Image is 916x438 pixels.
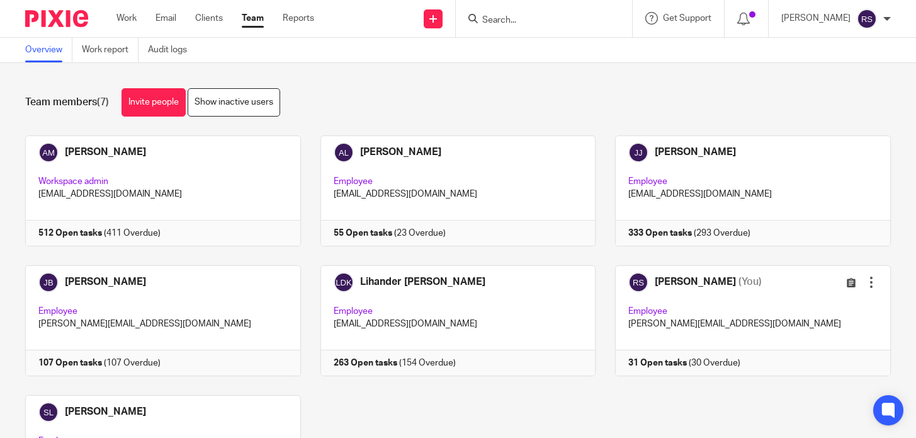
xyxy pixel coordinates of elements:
a: Reports [283,12,314,25]
img: Pixie [25,10,88,27]
span: Get Support [663,14,711,23]
input: Search [481,15,594,26]
a: Work report [82,38,139,62]
a: Invite people [122,88,186,117]
a: Audit logs [148,38,196,62]
a: Overview [25,38,72,62]
a: Show inactive users [188,88,280,117]
a: Clients [195,12,223,25]
h1: Team members [25,96,109,109]
span: (7) [97,97,109,107]
a: Work [116,12,137,25]
img: svg%3E [857,9,877,29]
p: [PERSON_NAME] [781,12,851,25]
a: Team [242,12,264,25]
a: Email [155,12,176,25]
